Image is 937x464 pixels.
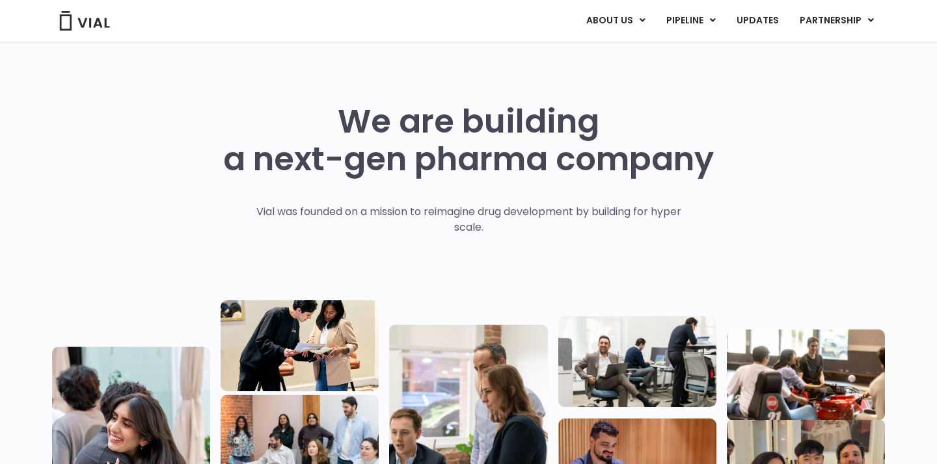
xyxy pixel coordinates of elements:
img: Two people looking at a paper talking. [221,300,379,391]
img: Three people working in an office [558,316,716,407]
img: Group of people playing whirlyball [727,329,885,420]
a: PARTNERSHIPMenu Toggle [789,10,884,32]
img: Vial Logo [59,11,111,31]
a: UPDATES [726,10,789,32]
h1: We are building a next-gen pharma company [223,103,714,178]
a: PIPELINEMenu Toggle [656,10,726,32]
a: ABOUT USMenu Toggle [576,10,655,32]
p: Vial was founded on a mission to reimagine drug development by building for hyper scale. [243,204,695,235]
